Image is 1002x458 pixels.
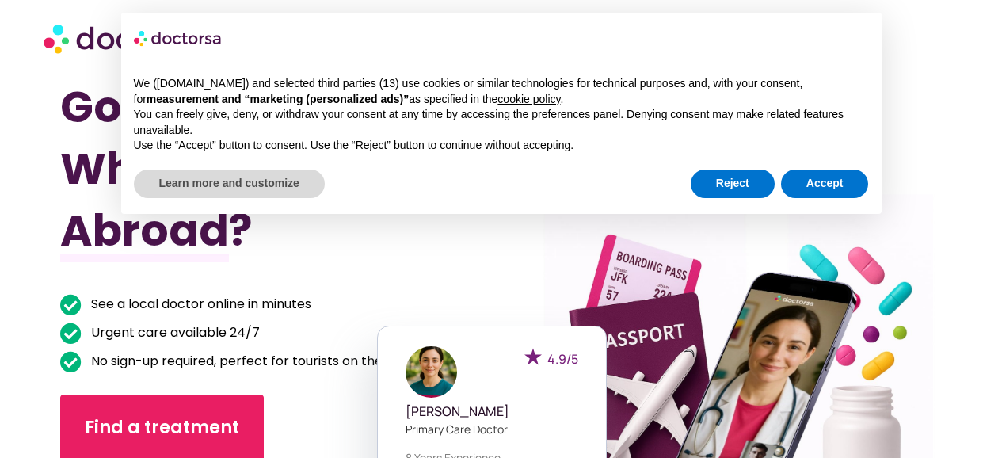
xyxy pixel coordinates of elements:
[134,25,223,51] img: logo
[781,170,869,198] button: Accept
[691,170,775,198] button: Reject
[406,404,578,419] h5: [PERSON_NAME]
[497,93,560,105] a: cookie policy
[406,421,578,437] p: Primary care doctor
[147,93,409,105] strong: measurement and “marketing (personalized ads)”
[547,350,578,368] span: 4.9/5
[134,138,869,154] p: Use the “Accept” button to consent. Use the “Reject” button to continue without accepting.
[134,107,869,138] p: You can freely give, deny, or withdraw your consent at any time by accessing the preferences pane...
[87,293,311,315] span: See a local doctor online in minutes
[85,415,239,441] span: Find a treatment
[134,76,869,107] p: We ([DOMAIN_NAME]) and selected third parties (13) use cookies or similar technologies for techni...
[134,170,325,198] button: Learn more and customize
[87,350,402,372] span: No sign-up required, perfect for tourists on the go
[60,76,435,261] h1: Got Sick While Traveling Abroad?
[87,322,260,344] span: Urgent care available 24/7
